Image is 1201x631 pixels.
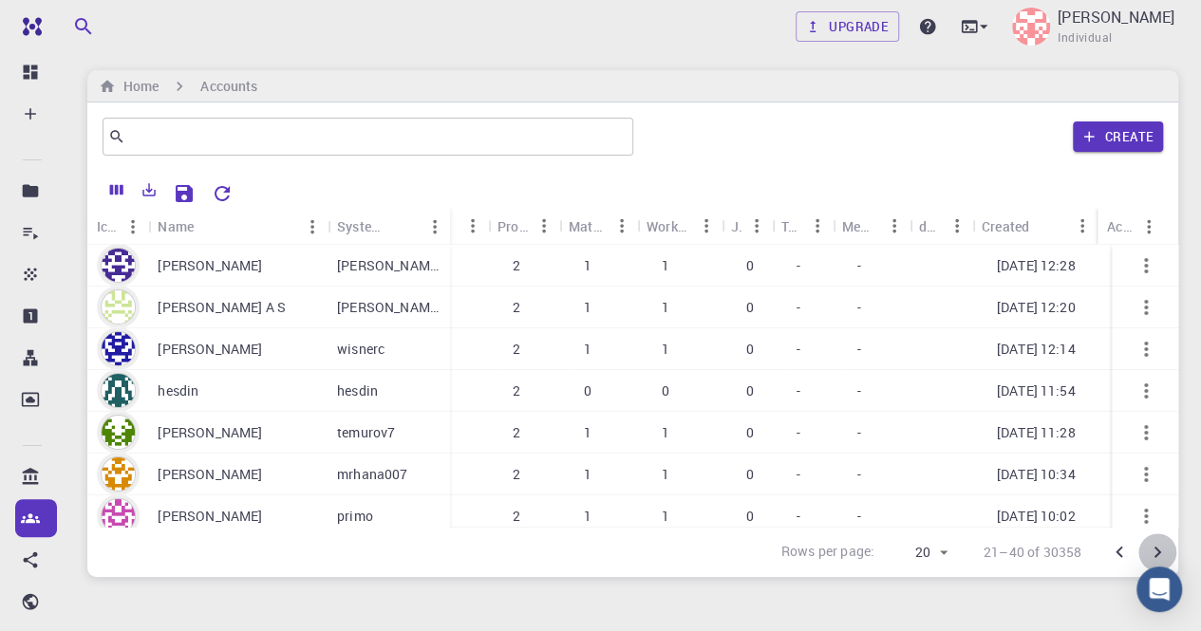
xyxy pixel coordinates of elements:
[984,543,1081,562] p: 21–40 of 30358
[1098,208,1164,245] div: Actions
[637,208,722,245] div: Workflows
[158,256,262,275] p: [PERSON_NAME]
[797,298,800,317] p: -
[797,381,800,400] p: -
[857,423,861,442] p: -
[662,381,669,400] p: 0
[158,423,262,442] p: [PERSON_NAME]
[662,423,669,442] p: 1
[1138,533,1176,571] button: Go to next page
[158,208,194,245] div: Name
[797,507,800,526] p: -
[857,298,861,317] p: -
[797,340,800,359] p: -
[662,298,669,317] p: 1
[797,423,800,442] p: -
[101,175,133,205] button: Columns
[101,331,136,366] img: avatar
[879,211,910,241] button: Menu
[148,208,328,245] div: Name
[746,423,754,442] p: 0
[158,340,262,359] p: [PERSON_NAME]
[458,211,488,241] button: Menu
[746,256,754,275] p: 0
[203,175,241,213] button: Reset Explorer Settings
[513,340,520,359] p: 2
[584,465,591,484] p: 1
[584,298,591,317] p: 1
[420,212,450,242] button: Menu
[731,208,741,245] div: Jobs
[337,465,407,484] p: mrhana007
[95,76,261,97] nav: breadcrumb
[842,208,879,245] div: Members
[158,298,286,317] p: [PERSON_NAME] A S
[513,465,520,484] p: 2
[158,381,198,400] p: hesdin
[529,211,559,241] button: Menu
[1029,211,1060,241] button: Sort
[972,208,1098,245] div: Created
[337,381,378,400] p: hesdin
[87,208,148,245] div: Icon
[662,256,669,275] p: 1
[796,11,899,42] a: Upgrade
[584,256,591,275] p: 1
[647,208,691,245] div: Workflows
[513,298,520,317] p: 2
[337,423,395,442] p: temurov7
[857,465,861,484] p: -
[691,211,722,241] button: Menu
[160,208,488,245] div: Description
[1012,8,1050,46] img: JD Francois
[781,542,874,564] p: Rows per page:
[662,507,669,526] p: 1
[101,373,136,408] img: avatar
[15,17,42,36] img: logo
[746,340,754,359] p: 0
[559,208,637,245] div: Materials
[781,208,802,245] div: Teams
[942,211,972,241] button: Menu
[997,465,1076,484] p: [DATE] 10:34
[337,256,441,275] p: [PERSON_NAME]
[200,76,257,97] h6: Accounts
[857,340,861,359] p: -
[997,381,1076,400] p: [DATE] 11:54
[133,175,165,205] button: Export
[513,256,520,275] p: 2
[746,465,754,484] p: 0
[1067,211,1098,241] button: Menu
[741,211,772,241] button: Menu
[1100,533,1138,571] button: Go to previous page
[584,507,591,526] p: 1
[997,507,1076,526] p: [DATE] 10:02
[158,507,262,526] p: [PERSON_NAME]
[337,298,441,317] p: [PERSON_NAME]
[802,211,833,241] button: Menu
[1073,121,1163,152] button: Create
[297,212,328,242] button: Menu
[997,340,1076,359] p: [DATE] 12:14
[919,208,942,245] div: default
[662,465,669,484] p: 1
[101,498,136,533] img: avatar
[746,381,754,400] p: 0
[337,208,389,245] div: System Name
[497,208,529,245] div: Projects
[1107,208,1134,245] div: Actions
[101,289,136,325] img: avatar
[1058,6,1174,28] p: [PERSON_NAME]
[746,507,754,526] p: 0
[116,76,159,97] h6: Home
[584,423,591,442] p: 1
[1136,566,1182,612] div: Open Intercom Messenger
[772,208,833,245] div: Teams
[389,212,420,242] button: Sort
[722,208,772,245] div: Jobs
[513,423,520,442] p: 2
[982,208,1029,245] div: Created
[857,507,861,526] p: -
[857,381,861,400] p: -
[833,208,910,245] div: Members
